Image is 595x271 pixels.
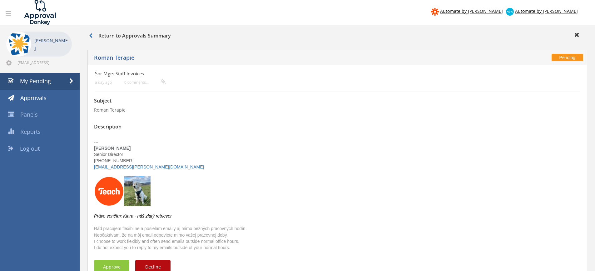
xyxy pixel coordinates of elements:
[89,33,171,39] h3: Return to Approvals Summary
[94,139,98,144] font: ---
[20,94,47,102] span: Approvals
[17,60,71,65] span: [EMAIL_ADDRESS][DOMAIN_NAME]
[20,145,40,152] span: Log out
[94,152,123,157] font: Senior Director
[94,233,228,238] font: Neočakávam, že na môj email odpoviete mimo vašej pracovnej doby.
[94,55,436,63] h5: Roman Terapie
[95,71,499,76] h4: Snr Mgrs Staff Invoices
[94,239,239,244] font: I choose to work flexibly and often send emails outside normal office hours.
[506,8,514,16] img: xero-logo.png
[94,107,581,113] p: Roman Terapie
[94,158,133,163] font: [PHONE_NUMBER]
[94,164,204,170] a: [EMAIL_ADDRESS][PERSON_NAME][DOMAIN_NAME]
[94,164,204,169] font: [EMAIL_ADDRESS][PERSON_NAME][DOMAIN_NAME]
[124,80,166,85] small: 0 comments...
[20,77,51,85] span: My Pending
[20,128,41,135] span: Reports
[34,37,69,52] p: [PERSON_NAME]
[94,124,581,130] h3: Description
[94,98,581,104] h3: Subject
[552,54,583,61] span: Pending
[94,146,131,151] font: [PERSON_NAME]
[95,80,112,85] small: a day ago
[94,245,230,250] font: I do not expect you to reply to my emails outside of your normal hours.
[94,226,247,231] font: Rád pracujem flexibilne a posielam emaily aj mimo bežných pracovných hodín.
[440,8,503,14] span: Automate by [PERSON_NAME]
[94,176,124,206] img: AIorK4y7p6HqtjjCJGgJmwuWHfP_EMbBtLrb0OLrRCu_vWJt6_DkbFUn_JwkiYjZqXIrjtCVrUBjQyE
[431,8,439,16] img: zapier-logomark.png
[515,8,578,14] span: Automate by [PERSON_NAME]
[20,111,38,118] span: Panels
[94,213,172,218] i: Práve venčím: Kiara - náš zlatý retriever
[124,176,151,206] img: AIorK4wBi_D2rsPpGh3ukQhRY4ujTW59-XHW8czvRtx9Sp2Lnmj60m3vPOZIQGeIrQS_nd5txQs5Yok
